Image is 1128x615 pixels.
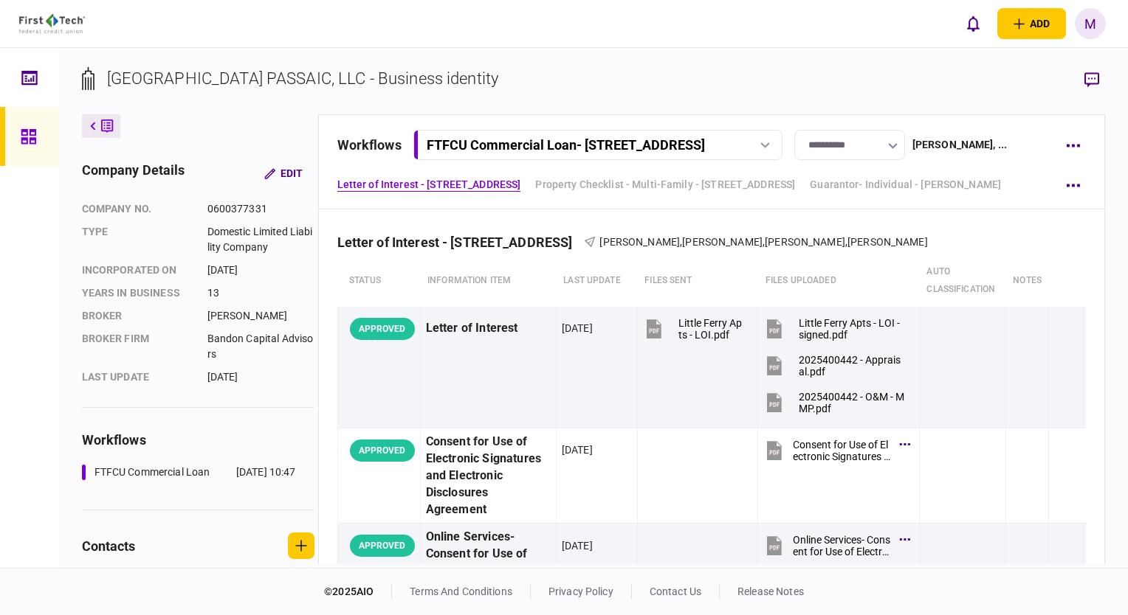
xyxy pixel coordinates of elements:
[737,586,804,597] a: release notes
[845,236,847,248] span: ,
[765,236,845,248] span: [PERSON_NAME]
[643,312,746,345] button: Little Ferry Apts - LOI.pdf
[82,263,193,278] div: incorporated on
[82,160,185,187] div: company details
[997,8,1066,39] button: open adding identity options
[420,255,556,307] th: Information item
[324,584,392,600] div: © 2025 AIO
[207,369,314,385] div: [DATE]
[799,317,907,341] div: Little Ferry Apts - LOI - signed.pdf
[678,317,746,341] div: Little Ferry Apts - LOI.pdf
[957,8,988,39] button: open notifications list
[548,586,613,597] a: privacy policy
[799,354,907,378] div: 2025400442 - Appraisal.pdf
[680,236,682,248] span: ,
[236,465,296,480] div: [DATE] 10:47
[207,308,314,324] div: [PERSON_NAME]
[1075,8,1106,39] button: M
[337,135,402,155] div: workflows
[793,439,892,462] div: Consent for Use of Electronic Signatures and Electronic Disclosures Agreement.pdf
[763,529,907,562] button: Online Services- Consent for Use of Electronic Signatures and Electronic Disclosures Agreement.pdf
[763,312,907,345] button: Little Ferry Apts - LOI - signed.pdf
[350,535,415,557] div: APPROVED
[599,236,680,248] span: [PERSON_NAME]
[82,201,193,217] div: company no.
[82,465,296,480] a: FTFCU Commercial Loan[DATE] 10:47
[207,201,314,217] div: 0600377331
[682,236,763,248] span: [PERSON_NAME]
[107,66,499,91] div: [GEOGRAPHIC_DATA] PASSAIC, LLC - Business identity
[207,224,314,255] div: Domestic Limited Liability Company
[556,255,637,307] th: last update
[562,538,593,553] div: [DATE]
[82,308,193,324] div: Broker
[919,255,1005,307] th: auto classification
[763,349,907,382] button: 2025400442 - Appraisal.pdf
[793,534,892,557] div: Online Services- Consent for Use of Electronic Signatures and Electronic Disclosures Agreement.pdf
[427,137,705,153] div: FTFCU Commercial Loan - [STREET_ADDRESS]
[82,331,193,362] div: broker firm
[82,536,136,556] div: contacts
[82,430,314,450] div: workflows
[763,386,907,419] button: 2025400442 - O&M - MMP.pdf
[337,255,420,307] th: status
[912,137,1007,153] div: [PERSON_NAME] , ...
[337,234,585,250] div: Letter of Interest - [STREET_ADDRESS]
[562,442,593,457] div: [DATE]
[562,321,593,336] div: [DATE]
[207,331,314,362] div: Bandon Capital Advisors
[535,177,795,192] a: Property Checklist - Multi-Family - [STREET_ADDRESS]
[82,224,193,255] div: Type
[82,285,193,301] div: years in business
[413,130,783,160] button: FTFCU Commercial Loan- [STREET_ADDRESS]
[350,439,415,462] div: APPROVED
[1005,255,1049,307] th: notes
[758,255,920,307] th: Files uploaded
[426,434,551,518] div: Consent for Use of Electronic Signatures and Electronic Disclosures Agreement
[426,312,551,345] div: Letter of Interest
[847,236,928,248] span: [PERSON_NAME]
[337,177,521,192] a: Letter of Interest - [STREET_ADDRESS]
[19,14,85,33] img: client company logo
[207,263,314,278] div: [DATE]
[650,586,701,597] a: contact us
[799,391,907,414] div: 2025400442 - O&M - MMP.pdf
[82,369,193,385] div: last update
[410,586,512,597] a: terms and conditions
[637,255,758,307] th: files sent
[763,434,907,467] button: Consent for Use of Electronic Signatures and Electronic Disclosures Agreement.pdf
[94,465,210,480] div: FTFCU Commercial Loan
[350,318,415,340] div: APPROVED
[810,177,1001,192] a: Guarantor- Individual - [PERSON_NAME]
[207,285,314,301] div: 13
[252,160,314,187] button: Edit
[763,236,765,248] span: ,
